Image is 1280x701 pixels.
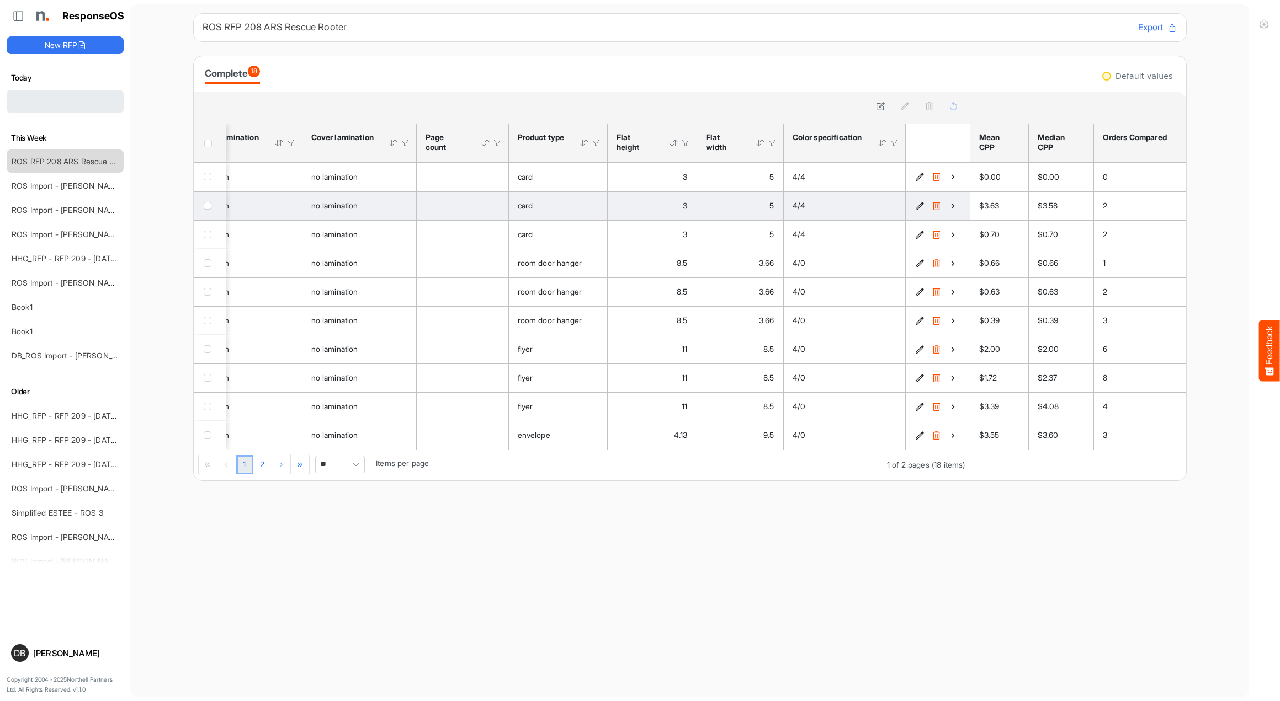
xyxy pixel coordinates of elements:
td: 8.5 is template cell Column Header httpsnorthellcomontologiesmapping-rulesmeasurementhasflatsizeh... [608,277,697,306]
div: [PERSON_NAME] [33,649,119,657]
td: 66613007-0449-467b-9a5a-caa75fec68fa is template cell Column Header [906,277,970,306]
span: 11 [682,402,687,411]
td: is template cell Column Header httpsnorthellcomontologiesmapping-rulesproducthaspagecount [417,363,509,392]
button: View [948,172,959,183]
span: DB [14,649,25,657]
td: $3.63 is template cell Column Header mean-cpp [970,191,1029,220]
img: Northell [30,5,52,27]
span: no lamination [311,373,358,382]
div: Go to first page [199,454,217,474]
td: $0.63 is template cell Column Header mean-cpp [970,277,1029,306]
a: DB_ROS Import - [PERSON_NAME] - ROS 4 [12,351,168,360]
button: Delete [931,401,942,412]
span: $1.72 [979,373,997,382]
span: 3.66 [759,258,774,267]
td: checkbox [194,421,226,450]
td: 4/0 is template cell Column Header httpsnorthellcomontologiesmapping-rulesfeaturehascolourspecifi... [784,421,906,450]
span: 2 [1103,229,1107,239]
span: $4.08 [1038,402,1059,411]
span: no lamination [311,315,358,325]
span: 4/0 [793,430,805,440]
div: Page count [426,132,466,152]
span: $0.70 [1038,229,1059,239]
td: 4f4696eb-c8a6-472a-82b2-e1b6e6512b17 is template cell Column Header [906,363,970,392]
span: $0.00 [1038,172,1060,181]
td: no lamination is template cell Column Header httpsnorthellcomontologiesmapping-rulesmanufacturing... [302,163,417,191]
button: View [948,315,959,326]
td: a877500c-89e5-4d64-8668-ccd7af9e3712 is template cell Column Header [906,421,970,450]
td: 8.5 is template cell Column Header httpsnorthellcomontologiesmapping-rulesmeasurementhasflatsizew... [697,392,784,421]
td: $1.72 is template cell Column Header mean-cpp [970,363,1029,392]
div: Filter Icon [286,138,296,148]
button: Edit [915,258,926,269]
td: $3.55 is template cell Column Header mean-cpp [970,421,1029,450]
td: no lamination is template cell Column Header httpsnorthellcomontologiesmapping-rulesmanufacturing... [302,191,417,220]
div: Filter Icon [889,138,899,148]
td: $2.00 is template cell Column Header mean-cpp [970,335,1029,363]
span: card [518,201,533,210]
span: 3 [1103,315,1107,325]
span: $0.66 [1038,258,1059,267]
h6: This Week [7,132,124,144]
div: Go to next page [272,454,291,474]
span: 3 [683,229,687,239]
span: 3 [683,172,687,181]
a: ROS Import - [PERSON_NAME] - ROS 11 [12,181,155,190]
td: $3.39 is template cell Column Header mean-cpp [970,392,1029,421]
span: $0.63 [979,287,1000,296]
td: $4.08 is template cell Column Header median-cpp [1029,392,1094,421]
div: Filter Icon [681,138,691,148]
a: HHG_RFP - RFP 209 - [DATE] - ROS TEST 3 (LITE) [12,411,193,420]
span: 4/0 [793,287,805,296]
td: $0.39 is template cell Column Header mean-cpp [970,306,1029,335]
td: e32e1a9f-a966-4775-bbad-321d24603d78 is template cell Column Header [906,163,970,191]
span: $3.58 [1038,201,1058,210]
td: $0.00 is template cell Column Header median-cpp [1029,163,1094,191]
button: View [948,401,959,412]
td: is template cell Column Header httpsnorthellcomontologiesmapping-rulesproducthaspagecount [417,249,509,277]
td: no lamination is template cell Column Header httpsnorthellcomontologiesmapping-rulesmanufacturing... [302,421,417,450]
div: Flat width [706,132,741,152]
span: $2.00 [1038,344,1059,354]
span: 3.66 [759,287,774,296]
a: Simplified ESTEE - ROS 3 [12,508,103,517]
a: ROS RFP 208 ARS Rescue Rooter [12,157,134,166]
td: 4/0 is template cell Column Header httpsnorthellcomontologiesmapping-rulesfeaturehascolourspecifi... [784,363,906,392]
button: View [948,258,959,269]
a: HHG_RFP - RFP 209 - [DATE] - ROS TEST 3 (LITE) [12,435,193,445]
td: 8 is template cell Column Header orders-compared [1094,363,1181,392]
button: Delete [931,172,942,183]
td: 3.66 is template cell Column Header httpsnorthellcomontologiesmapping-rulesmeasurementhasflatsize... [697,249,784,277]
button: Edit [915,401,926,412]
div: Flat height [617,132,655,152]
td: $2.37 is template cell Column Header median-cpp [1029,363,1094,392]
td: 4/4 is template cell Column Header httpsnorthellcomontologiesmapping-rulesfeaturehascolourspecifi... [784,220,906,249]
td: is template cell Column Header httpsnorthellcomontologiesmapping-rulesproducthaspagecount [417,191,509,220]
td: room door hanger is template cell Column Header httpsnorthellcomontologiesmapping-rulesproducthas... [509,249,608,277]
button: Delete [931,430,942,441]
span: 1 of 2 pages [887,460,930,469]
td: 4/4 is template cell Column Header httpsnorthellcomontologiesmapping-rulesfeaturehascolourspecifi... [784,163,906,191]
span: no lamination [311,430,358,440]
button: Edit [915,315,926,326]
td: no lamination is template cell Column Header httpsnorthellcomontologiesmapping-rulesmanufacturing... [174,249,302,277]
button: Edit [915,200,926,211]
td: 4/0 is template cell Column Header httpsnorthellcomontologiesmapping-rulesfeaturehascolourspecifi... [784,306,906,335]
div: Filter Icon [400,138,410,148]
td: is template cell Column Header httpsnorthellcomontologiesmapping-rulesproducthaspagecount [417,392,509,421]
button: Edit [915,172,926,183]
td: $0.70 is template cell Column Header median-cpp [1029,220,1094,249]
span: 0 [1103,172,1108,181]
span: 11 [682,373,687,382]
button: View [948,229,959,240]
span: no lamination [311,402,358,411]
button: View [948,430,959,441]
button: Feedback [1259,320,1280,381]
span: room door hanger [518,315,582,325]
div: Filter Icon [492,138,502,148]
span: $3.63 [979,201,1000,210]
td: card is template cell Column Header httpsnorthellcomontologiesmapping-rulesproducthasproducttype [509,220,608,249]
span: 2 [1103,201,1107,210]
span: 4/0 [793,344,805,354]
div: Loading... [7,90,124,113]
